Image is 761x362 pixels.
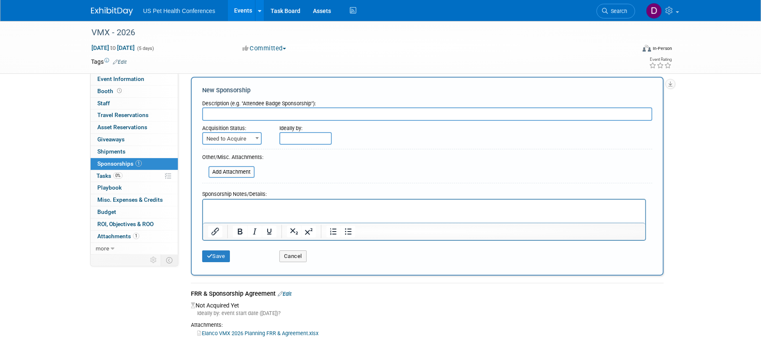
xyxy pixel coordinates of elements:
[97,233,139,240] span: Attachments
[586,44,672,56] div: Event Format
[113,172,122,179] span: 0%
[191,310,664,317] div: Ideally by: event start date ([DATE])?
[91,158,178,170] a: Sponsorships1
[97,136,125,143] span: Giveaways
[97,221,154,227] span: ROI, Objectives & ROO
[302,226,316,237] button: Superscript
[91,134,178,146] a: Giveaways
[91,219,178,230] a: ROI, Objectives & ROO
[287,226,301,237] button: Subscript
[97,88,123,94] span: Booth
[326,226,341,237] button: Numbered list
[91,146,178,158] a: Shipments
[136,160,142,167] span: 1
[233,226,247,237] button: Bold
[240,44,289,53] button: Committed
[113,59,127,65] a: Edit
[262,226,276,237] button: Underline
[203,133,261,145] span: Need to Acquire
[208,226,222,237] button: Insert/edit link
[202,86,652,95] div: New Sponsorship
[91,170,178,182] a: Tasks0%
[202,132,262,145] span: Need to Acquire
[202,121,267,132] div: Acquisition Status:
[97,184,122,191] span: Playbook
[115,88,123,94] span: Booth not reserved yet
[91,98,178,109] a: Staff
[97,208,116,215] span: Budget
[341,226,355,237] button: Bullet list
[136,46,154,51] span: (5 days)
[91,57,127,66] td: Tags
[97,100,110,107] span: Staff
[97,124,147,130] span: Asset Reservations
[191,289,664,300] div: FRR & Sponsorship Agreement
[91,109,178,121] a: Travel Reservations
[191,321,664,329] div: Attachments:
[248,226,262,237] button: Italic
[97,112,149,118] span: Travel Reservations
[643,45,651,52] img: Format-Inperson.png
[96,172,122,179] span: Tasks
[278,291,292,297] a: Edit
[91,7,133,16] img: ExhibitDay
[652,45,672,52] div: In-Person
[91,194,178,206] a: Misc. Expenses & Credits
[279,250,307,262] button: Cancel
[91,243,178,255] a: more
[96,245,109,252] span: more
[143,8,215,14] span: US Pet Health Conferences
[97,160,142,167] span: Sponsorships
[97,148,125,155] span: Shipments
[91,86,178,97] a: Booth
[91,206,178,218] a: Budget
[161,255,178,266] td: Toggle Event Tabs
[203,200,645,223] iframe: Rich Text Area
[202,154,263,163] div: Other/Misc. Attachments:
[202,250,230,262] button: Save
[646,3,662,19] img: Debra Smith
[109,44,117,51] span: to
[97,196,163,203] span: Misc. Expenses & Credits
[202,96,652,107] div: Description (e.g. "Attendee Badge Sponsorship"):
[608,8,627,14] span: Search
[197,330,318,336] a: Elanco VMX 2026 Planning FRR & Agreement.xlsx
[133,233,139,239] span: 1
[279,121,614,132] div: Ideally by:
[91,231,178,242] a: Attachments1
[91,73,178,85] a: Event Information
[89,25,623,40] div: VMX - 2026
[146,255,161,266] td: Personalize Event Tab Strip
[597,4,635,18] a: Search
[191,300,664,337] div: Not Acquired Yet
[91,44,135,52] span: [DATE] [DATE]
[91,182,178,194] a: Playbook
[649,57,672,62] div: Event Rating
[202,187,646,199] div: Sponsorship Notes/Details:
[97,76,144,82] span: Event Information
[91,122,178,133] a: Asset Reservations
